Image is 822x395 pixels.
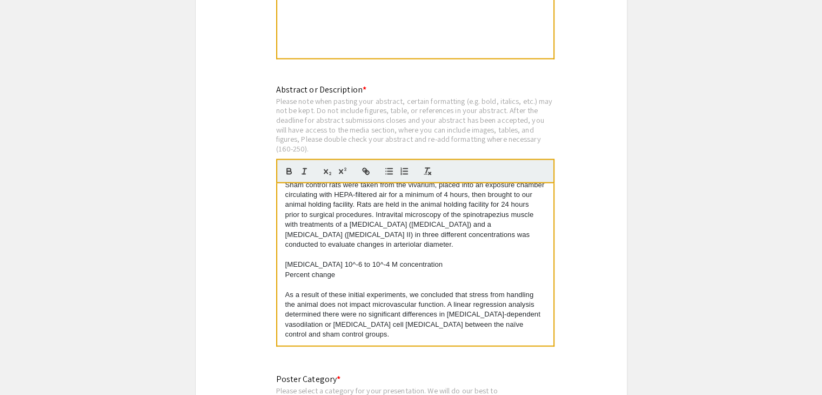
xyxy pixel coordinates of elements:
[276,96,554,154] div: Please note when pasting your abstract, certain formatting (e.g. bold, italics, etc.) may not be ...
[285,290,545,340] p: As a result of these initial experiments, we concluded that stress from handling the animal does ...
[285,150,545,250] p: 7–9-week-old [DEMOGRAPHIC_DATA] [PERSON_NAME] [PERSON_NAME] rats were put into one of two control...
[8,346,46,387] iframe: Chat
[285,270,545,280] p: Percent change
[276,373,341,385] mat-label: Poster Category
[285,260,545,269] p: [MEDICAL_DATA] 10^-6 to 10^-4 M concentration
[276,84,366,95] mat-label: Abstract or Description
